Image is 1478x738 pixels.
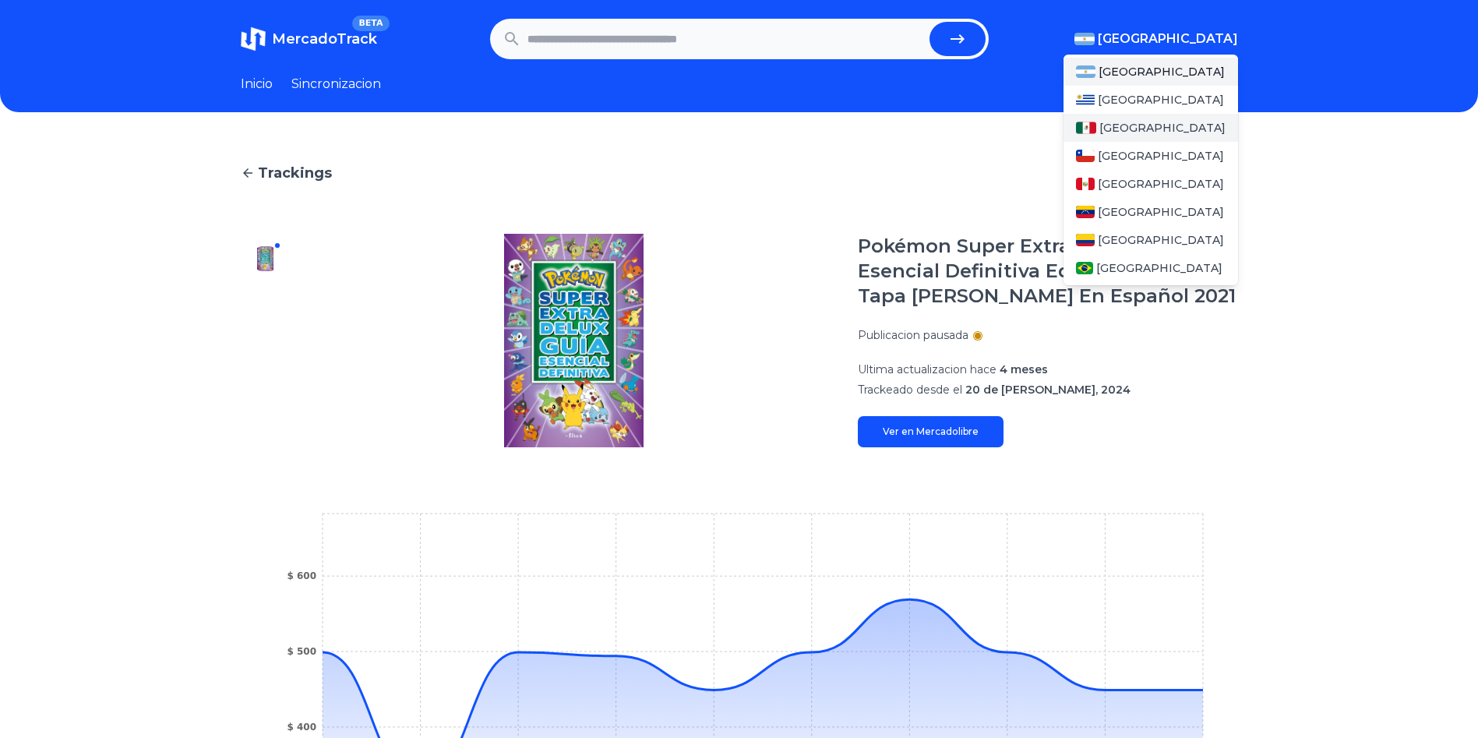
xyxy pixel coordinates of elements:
[858,416,1004,447] a: Ver en Mercadolibre
[287,722,316,733] tspan: $ 400
[241,162,1238,184] a: Trackings
[1000,362,1048,376] span: 4 meses
[1098,30,1238,48] span: [GEOGRAPHIC_DATA]
[1098,176,1224,192] span: [GEOGRAPHIC_DATA]
[1076,178,1095,190] img: Peru
[1064,198,1238,226] a: Venezuela[GEOGRAPHIC_DATA]
[258,162,332,184] span: Trackings
[1076,94,1095,106] img: Uruguay
[1074,33,1095,45] img: Argentina
[1064,114,1238,142] a: Mexico[GEOGRAPHIC_DATA]
[287,570,316,581] tspan: $ 600
[1076,234,1095,246] img: Colombia
[322,234,827,447] img: Pokémon Super Extra Delux Guía Esencial Definitiva Editorial Altea Tapa Blanda En Español 2021
[1064,226,1238,254] a: Colombia[GEOGRAPHIC_DATA]
[1098,92,1224,108] span: [GEOGRAPHIC_DATA]
[1064,58,1238,86] a: Argentina[GEOGRAPHIC_DATA]
[241,75,273,94] a: Inicio
[241,26,266,51] img: MercadoTrack
[253,246,278,271] img: Pokémon Super Extra Delux Guía Esencial Definitiva Editorial Altea Tapa Blanda En Español 2021
[352,16,389,31] span: BETA
[1099,64,1225,79] span: [GEOGRAPHIC_DATA]
[858,327,968,343] p: Publicacion pausada
[1076,122,1096,134] img: Mexico
[1076,150,1095,162] img: Chile
[1076,65,1096,78] img: Argentina
[272,30,377,48] span: MercadoTrack
[291,75,381,94] a: Sincronizacion
[1064,170,1238,198] a: Peru[GEOGRAPHIC_DATA]
[858,383,962,397] span: Trackeado desde el
[1076,206,1095,218] img: Venezuela
[858,362,997,376] span: Ultima actualizacion hace
[1099,120,1226,136] span: [GEOGRAPHIC_DATA]
[965,383,1131,397] span: 20 de [PERSON_NAME], 2024
[287,646,316,657] tspan: $ 500
[1076,262,1094,274] img: Brasil
[1098,204,1224,220] span: [GEOGRAPHIC_DATA]
[1074,30,1238,48] button: [GEOGRAPHIC_DATA]
[1098,148,1224,164] span: [GEOGRAPHIC_DATA]
[1096,260,1222,276] span: [GEOGRAPHIC_DATA]
[1064,86,1238,114] a: Uruguay[GEOGRAPHIC_DATA]
[241,26,377,51] a: MercadoTrackBETA
[1064,254,1238,282] a: Brasil[GEOGRAPHIC_DATA]
[1098,232,1224,248] span: [GEOGRAPHIC_DATA]
[858,234,1238,309] h1: Pokémon Super Extra Delux Guía Esencial Definitiva Editorial Altea Tapa [PERSON_NAME] En Español ...
[1064,142,1238,170] a: Chile[GEOGRAPHIC_DATA]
